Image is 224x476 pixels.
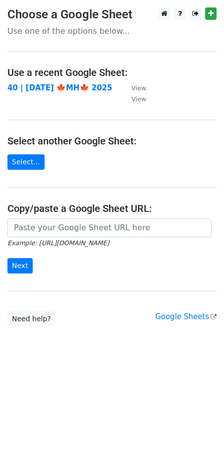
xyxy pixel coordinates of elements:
[121,83,146,92] a: View
[121,94,146,103] a: View
[7,258,33,273] input: Next
[7,135,217,147] h4: Select another Google Sheet:
[7,154,45,170] a: Select...
[7,311,56,327] a: Need help?
[7,218,212,237] input: Paste your Google Sheet URL here
[7,67,217,78] h4: Use a recent Google Sheet:
[155,312,217,321] a: Google Sheets
[131,95,146,103] small: View
[131,84,146,92] small: View
[7,203,217,214] h4: Copy/paste a Google Sheet URL:
[7,26,217,36] p: Use one of the options below...
[7,239,109,247] small: Example: [URL][DOMAIN_NAME]
[7,83,112,92] a: 40 | [DATE] 🍁MH🍁 2025
[7,7,217,22] h3: Choose a Google Sheet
